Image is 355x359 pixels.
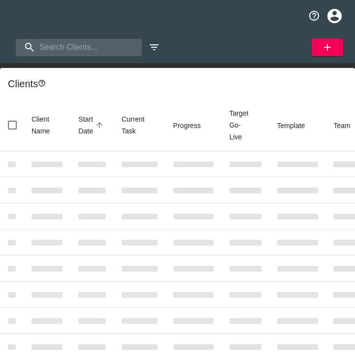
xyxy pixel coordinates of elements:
span: This is the next Task in this Hub that should be completed [122,113,145,137]
span: Start Date [78,113,106,137]
span: Calculated based on the start date and the duration of all Tasks contained in this Hub. [229,107,249,143]
span: Target Go-Live [229,107,261,143]
span: Template [277,120,318,131]
button: profile [320,1,349,31]
span: Client Name [32,113,63,137]
button: notifications [302,4,326,28]
button: edit [146,39,162,56]
span: Progress [173,120,214,131]
input: search [16,39,142,56]
span: Current Task [122,113,158,137]
div: Client s [8,76,351,92]
svg: This is a list of all of your clients and clients shared with you [38,79,46,87]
